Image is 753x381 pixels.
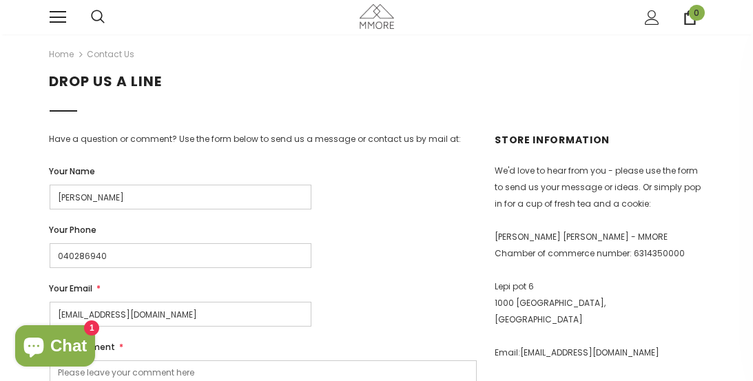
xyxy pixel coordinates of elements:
p: Chamber of commerce number: 6314350000 [495,245,703,262]
a: 0 [683,10,697,25]
span: Contact us [87,46,135,63]
div: [PERSON_NAME] [PERSON_NAME] - MMORE [495,132,703,361]
span: Your Name [50,165,96,177]
img: MMORE Cases [360,4,394,28]
h1: DROP US A LINE [50,73,704,90]
inbox-online-store-chat: Shopify online store chat [11,325,99,370]
div: Have a question or comment? Use the form below to send us a message or contact us by mail at: [50,132,482,146]
a: Home [50,46,74,63]
p: Email: [495,344,703,361]
span: Your Phone [50,224,97,236]
p: Lepi pot 6 1000 [GEOGRAPHIC_DATA], [GEOGRAPHIC_DATA] [495,278,703,328]
span: Your Email [50,282,93,294]
a: [EMAIL_ADDRESS][DOMAIN_NAME] [520,347,659,358]
p: We'd love to hear from you - please use the form to send us your message or ideas. Or simply pop ... [495,163,703,212]
h4: Store Information [495,132,703,147]
span: 0 [689,5,705,21]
